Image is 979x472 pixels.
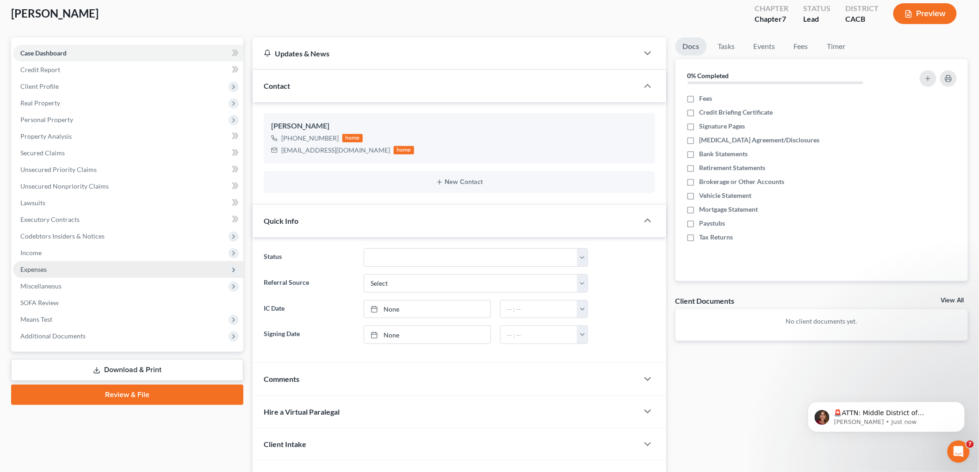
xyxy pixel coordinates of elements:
[820,37,853,55] a: Timer
[700,163,766,172] span: Retirement Statements
[700,122,745,131] span: Signature Pages
[11,6,99,20] span: [PERSON_NAME]
[259,325,359,344] label: Signing Date
[755,3,788,14] div: Chapter
[688,72,729,80] strong: 0% Completed
[13,195,243,211] a: Lawsuits
[20,265,47,273] span: Expenses
[700,233,733,242] span: Tax Returns
[782,14,786,23] span: 7
[13,161,243,178] a: Unsecured Priority Claims
[967,441,974,448] span: 7
[13,128,243,145] a: Property Analysis
[259,248,359,267] label: Status
[364,300,490,318] a: None
[20,215,80,223] span: Executory Contracts
[20,49,67,57] span: Case Dashboard
[264,81,290,90] span: Contact
[20,232,105,240] span: Codebtors Insiders & Notices
[13,61,243,78] a: Credit Report
[700,94,713,103] span: Fees
[20,116,73,123] span: Personal Property
[271,178,648,186] button: New Contact
[20,315,52,323] span: Means Test
[700,149,748,159] span: Bank Statements
[20,299,59,306] span: SOFA Review
[264,49,627,58] div: Updates & News
[20,199,45,207] span: Lawsuits
[13,145,243,161] a: Secured Claims
[11,359,243,381] a: Download & Print
[941,297,964,304] a: View All
[20,166,97,173] span: Unsecured Priority Claims
[700,108,773,117] span: Credit Briefing Certificate
[794,382,979,447] iframe: Intercom notifications message
[20,66,60,74] span: Credit Report
[20,332,86,340] span: Additional Documents
[364,326,490,343] a: None
[893,3,957,24] button: Preview
[20,149,65,157] span: Secured Claims
[700,219,725,228] span: Paystubs
[264,374,299,383] span: Comments
[271,121,648,132] div: [PERSON_NAME]
[787,37,816,55] a: Fees
[675,37,707,55] a: Docs
[20,182,109,190] span: Unsecured Nonpriority Claims
[845,14,879,25] div: CACB
[746,37,783,55] a: Events
[700,135,820,145] span: [MEDICAL_DATA] Agreement/Disclosures
[13,45,243,61] a: Case Dashboard
[264,407,340,416] span: Hire a Virtual Paralegal
[259,300,359,319] label: IC Date
[700,191,752,200] span: Vehicle Statement
[700,177,785,186] span: Brokerage or Other Accounts
[281,134,339,143] div: [PHONE_NUMBER]
[700,205,758,214] span: Mortgage Statement
[20,132,72,140] span: Property Analysis
[20,249,42,257] span: Income
[20,82,59,90] span: Client Profile
[845,3,879,14] div: District
[11,385,243,405] a: Review & File
[13,178,243,195] a: Unsecured Nonpriority Claims
[342,134,363,142] div: home
[675,296,735,306] div: Client Documents
[683,317,961,326] p: No client documents yet.
[711,37,743,55] a: Tasks
[13,211,243,228] a: Executory Contracts
[264,216,298,225] span: Quick Info
[20,99,60,107] span: Real Property
[259,274,359,293] label: Referral Source
[755,14,788,25] div: Chapter
[264,440,306,448] span: Client Intake
[948,441,970,463] iframe: Intercom live chat
[394,146,414,154] div: home
[803,3,830,14] div: Status
[13,294,243,311] a: SOFA Review
[501,300,577,318] input: -- : --
[501,326,577,343] input: -- : --
[20,282,62,290] span: Miscellaneous
[281,146,390,155] div: [EMAIL_ADDRESS][DOMAIN_NAME]
[803,14,830,25] div: Lead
